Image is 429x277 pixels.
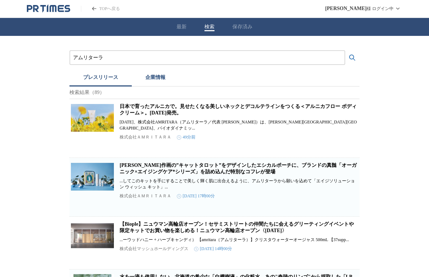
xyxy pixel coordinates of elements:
[204,24,214,30] button: 検索
[120,193,171,199] p: 株式会社ＡＭＲＩＴＡＲＡ
[194,246,232,252] time: [DATE] 14時00分
[325,6,367,11] span: [PERSON_NAME]
[120,178,358,190] p: ...してこのキットを手にすることで美しく輝く肌に出合えるように、アムリターラから願いを込めて「エイジソリューション ウィッシュ キット」...
[81,6,120,12] a: PR TIMESのトップページはこちら
[120,237,358,243] p: ...ーウッドハニー + ハーブキャンディ） 【amritara（アムリターラ）】クリスタウォーターオージャス 500mL 【37supp...
[177,24,187,30] button: 最新
[120,104,357,116] a: 日本で育ったアルニカで。見せたくなる美しいネックとデコルテラインをつくる＜アルニカフロー ボディクリーム＞。[DATE]発売。
[69,86,360,99] p: 検索結果（89）
[120,221,354,233] a: 【Biople】ニュウマン高輪店オープン！セサミストリートの仲間たちに会えるグリーティングイベントや限定キットでお買い物を楽しめる！ニュウマン高輪店オープン〈[DATE]〉
[177,134,196,140] time: 49分前
[120,246,188,252] p: 株式会社マッシュホールディングス
[27,4,70,13] a: PR TIMESのトップページはこちら
[69,71,132,86] button: プレスリリース
[120,134,171,140] p: 株式会社ＡＭＲＩＴＡＲＡ
[73,54,342,62] input: プレスリリースおよび企業を検索する
[232,24,252,30] button: 保存済み
[345,51,360,65] button: 検索する
[71,103,114,132] img: 日本で育ったアルニカで。見せたくなる美しいネックとデコルテラインをつくる＜アルニカフロー ボディクリーム＞。2025年9月16日（火）発売。
[120,119,358,131] p: [DATE]、株式会社AMRITARA（アムリターラ／代表 [PERSON_NAME]）は、[PERSON_NAME][GEOGRAPHIC_DATA][GEOGRAPHIC_DATA]、バイオ...
[71,221,114,250] img: 【Biople】ニュウマン高輪店オープン！セサミストリートの仲間たちに会えるグリーティングイベントや限定キットでお買い物を楽しめる！ニュウマン高輪店オープン〈2025年9月12日（金）〉
[177,193,215,199] time: [DATE] 17時00分
[120,163,357,174] a: [PERSON_NAME]作画の”キャットタロット”をデザインしたエシカルポーチに、ブランドの真髄「オーガニック×エイジングケア*シリーズ」を詰め込んだ特別なコフレが登場
[71,162,114,191] img: 早坂香須子さん作画の”キャットタロット”をデザインしたエシカルポーチに、ブランドの真髄「オーガニック×エイジングケア*シリーズ」を詰め込んだ特別なコフレが登場
[132,71,179,86] button: 企業情報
